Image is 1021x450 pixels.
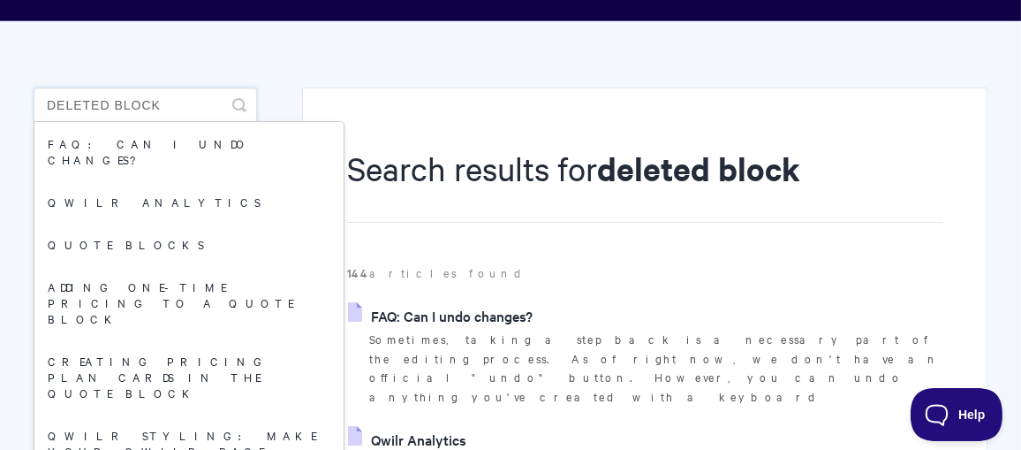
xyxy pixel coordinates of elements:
[34,339,344,414] a: Creating pricing plan cards in the Quote Block
[34,122,344,180] a: FAQ: Can I undo changes?
[34,223,344,265] a: Quote Blocks
[597,147,800,190] strong: deleted block
[347,264,369,281] strong: 144
[34,265,344,339] a: Adding One-Time Pricing To A Quote Block
[369,330,942,407] p: Sometimes, taking a step back is a necessary part of the editing process. As of right now, we don...
[348,302,533,329] a: FAQ: Can I undo changes?
[34,180,344,223] a: Qwilr Analytics
[911,388,1003,441] iframe: Toggle Customer Support
[34,88,257,123] input: Search
[347,263,942,283] p: articles found
[347,146,942,223] h1: Search results for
